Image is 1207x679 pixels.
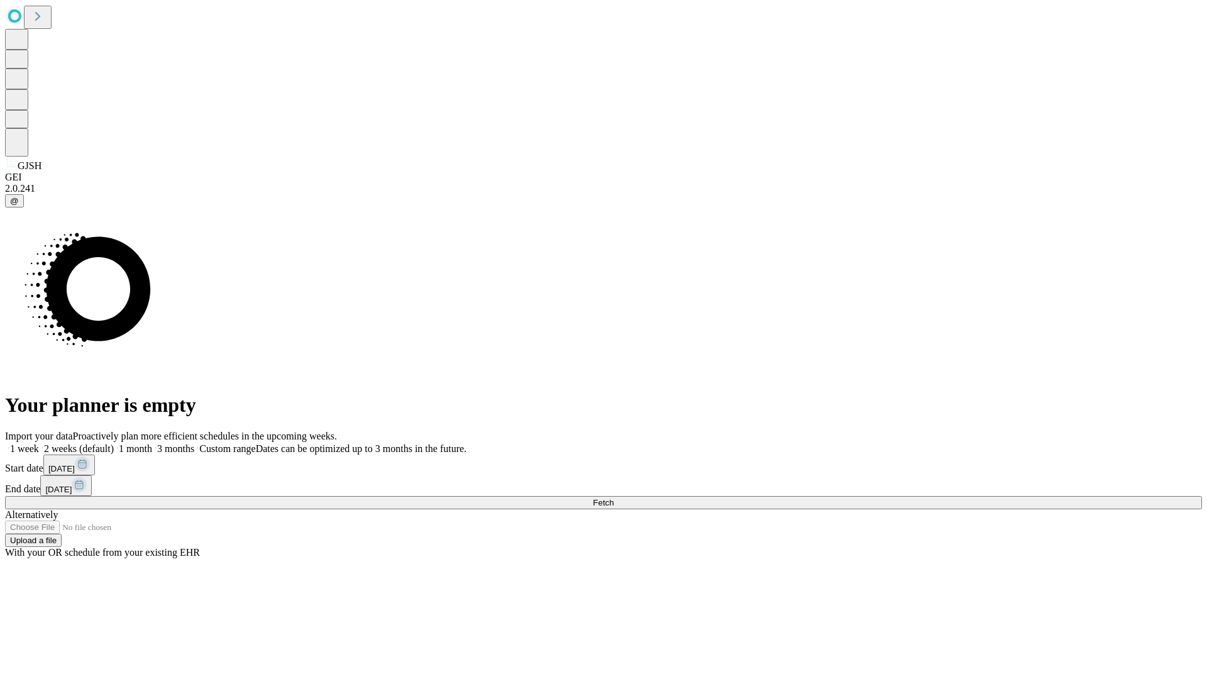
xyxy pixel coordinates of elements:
span: Import your data [5,431,73,441]
h1: Your planner is empty [5,394,1202,417]
span: Fetch [593,498,614,507]
span: Alternatively [5,509,58,520]
div: 2.0.241 [5,183,1202,194]
button: Upload a file [5,534,62,547]
span: With your OR schedule from your existing EHR [5,547,200,558]
div: GEI [5,172,1202,183]
button: @ [5,194,24,207]
span: Proactively plan more efficient schedules in the upcoming weeks. [73,431,337,441]
div: End date [5,475,1202,496]
button: [DATE] [40,475,92,496]
span: 2 weeks (default) [44,443,114,454]
span: Dates can be optimized up to 3 months in the future. [256,443,466,454]
span: 3 months [157,443,194,454]
span: GJSH [18,160,41,171]
span: [DATE] [48,464,75,473]
span: @ [10,196,19,206]
span: 1 week [10,443,39,454]
div: Start date [5,455,1202,475]
span: [DATE] [45,485,72,494]
span: Custom range [199,443,255,454]
button: [DATE] [43,455,95,475]
span: 1 month [119,443,152,454]
button: Fetch [5,496,1202,509]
